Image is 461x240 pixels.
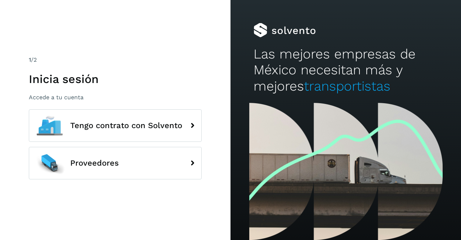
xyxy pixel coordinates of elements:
[29,72,202,86] h1: Inicia sesión
[29,94,202,101] p: Accede a tu cuenta
[70,159,119,167] span: Proveedores
[254,46,438,94] h2: Las mejores empresas de México necesitan más y mejores
[29,109,202,142] button: Tengo contrato con Solvento
[70,121,182,130] span: Tengo contrato con Solvento
[304,78,390,94] span: transportistas
[29,56,202,64] div: /2
[29,56,31,63] span: 1
[29,147,202,179] button: Proveedores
